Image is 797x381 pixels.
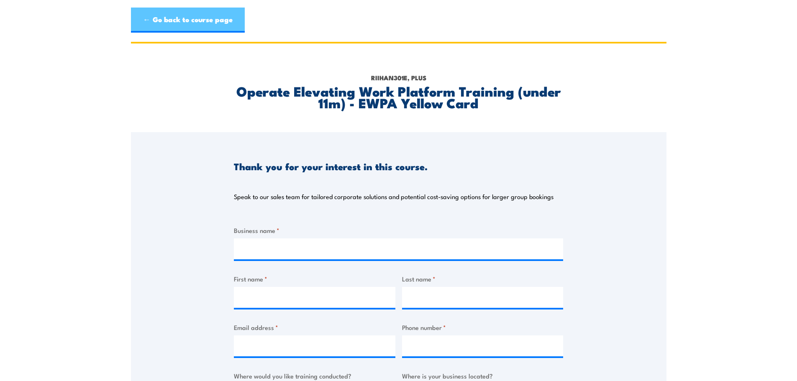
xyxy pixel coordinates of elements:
[131,8,245,33] a: ← Go back to course page
[234,225,563,235] label: Business name
[402,322,564,332] label: Phone number
[402,274,564,284] label: Last name
[234,85,563,108] h2: Operate Elevating Work Platform Training (under 11m) - EWPA Yellow Card
[234,192,554,201] p: Speak to our sales team for tailored corporate solutions and potential cost-saving options for la...
[234,371,395,381] label: Where would you like training conducted?
[234,322,395,332] label: Email address
[234,73,563,82] p: RIIHAN301E, Plus
[234,274,395,284] label: First name
[234,161,428,171] h3: Thank you for your interest in this course.
[402,371,564,381] label: Where is your business located?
